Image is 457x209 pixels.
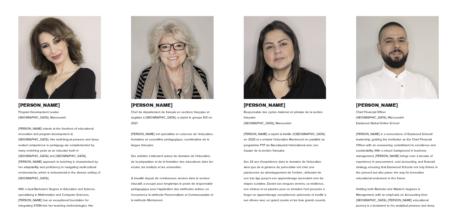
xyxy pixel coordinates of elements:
h2: [PERSON_NAME] [244,102,326,109]
h2: [PERSON_NAME] [131,102,214,109]
h2: [PERSON_NAME] [18,102,101,109]
h2: [PERSON_NAME] [356,102,439,109]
